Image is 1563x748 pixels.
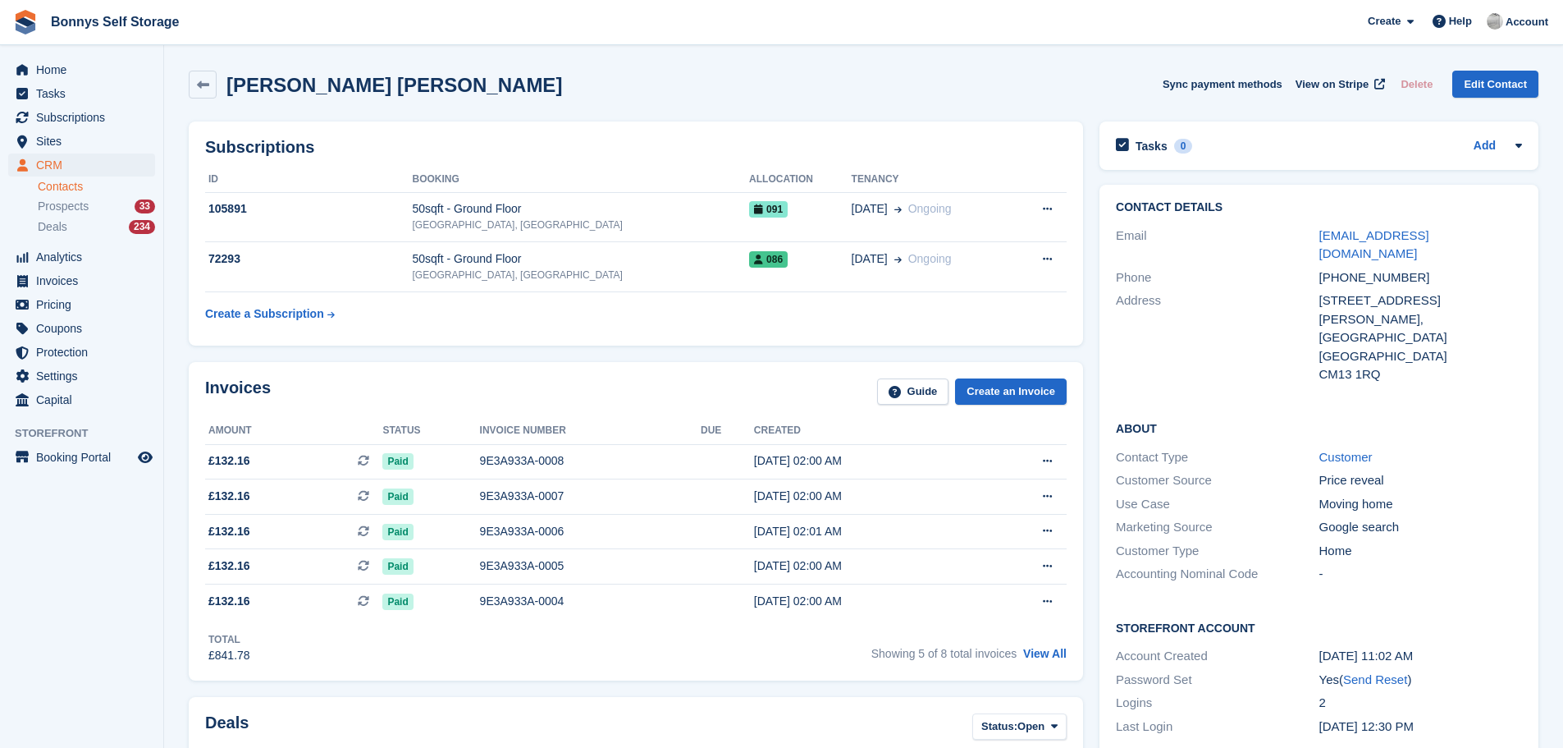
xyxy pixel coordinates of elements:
[1319,347,1522,366] div: [GEOGRAPHIC_DATA]
[1116,448,1318,467] div: Contact Type
[754,523,979,540] div: [DATE] 02:01 AM
[852,200,888,218] span: [DATE]
[205,379,271,406] h2: Invoices
[1116,201,1522,214] h2: Contact Details
[38,199,89,214] span: Prospects
[1319,565,1522,584] div: -
[1017,718,1044,735] span: Open
[135,447,155,467] a: Preview store
[480,452,701,470] div: 9E3A933A-0008
[1116,495,1318,514] div: Use Case
[480,418,701,444] th: Invoice number
[36,130,135,153] span: Sites
[1116,471,1318,490] div: Customer Source
[412,268,749,282] div: [GEOGRAPHIC_DATA], [GEOGRAPHIC_DATA]
[36,106,135,129] span: Subscriptions
[36,341,135,364] span: Protection
[205,714,249,744] h2: Deals
[754,488,979,505] div: [DATE] 02:00 AM
[205,200,412,218] div: 105891
[1343,672,1407,686] a: Send Reset
[382,453,413,470] span: Paid
[1319,694,1522,713] div: 2
[1319,495,1522,514] div: Moving home
[205,418,382,444] th: Amount
[8,154,155,177] a: menu
[981,718,1017,735] span: Status:
[1319,268,1522,287] div: [PHONE_NUMBER]
[1394,71,1439,98] button: Delete
[1474,137,1496,156] a: Add
[1116,291,1318,384] div: Address
[1339,672,1411,686] span: ( )
[8,130,155,153] a: menu
[135,200,155,213] div: 33
[1319,719,1414,733] time: 2025-02-11 12:30:06 UTC
[8,317,155,340] a: menu
[1116,671,1318,690] div: Password Set
[36,58,135,81] span: Home
[38,179,155,195] a: Contacts
[1116,694,1318,713] div: Logins
[208,452,250,470] span: £132.16
[205,305,324,323] div: Create a Subscription
[1116,542,1318,561] div: Customer Type
[13,10,38,34] img: stora-icon-8386f47178a22dfd0bd8f6a31ec36ba5ce8667c1dd55bd0f319d3a0aa187defe.svg
[1116,718,1318,737] div: Last Login
[701,418,754,444] th: Due
[1116,619,1522,636] h2: Storefront Account
[36,269,135,292] span: Invoices
[8,58,155,81] a: menu
[1116,268,1318,287] div: Phone
[754,593,979,610] div: [DATE] 02:00 AM
[749,201,788,218] span: 091
[208,647,250,664] div: £841.78
[1319,518,1522,537] div: Google search
[1136,139,1168,154] h2: Tasks
[1023,647,1067,660] a: View All
[480,488,701,505] div: 9E3A933A-0007
[955,379,1067,406] a: Create an Invoice
[36,365,135,388] span: Settings
[754,452,979,470] div: [DATE] 02:00 AM
[871,647,1017,660] span: Showing 5 of 8 total invoices
[382,489,413,505] span: Paid
[908,252,952,265] span: Ongoing
[480,593,701,610] div: 9E3A933A-0004
[8,341,155,364] a: menu
[1319,647,1522,666] div: [DATE] 11:02 AM
[1319,471,1522,490] div: Price reveal
[36,293,135,316] span: Pricing
[1452,71,1538,98] a: Edit Contact
[412,218,749,232] div: [GEOGRAPHIC_DATA], [GEOGRAPHIC_DATA]
[8,106,155,129] a: menu
[749,251,788,268] span: 086
[1116,647,1318,666] div: Account Created
[8,293,155,316] a: menu
[1289,71,1388,98] a: View on Stripe
[36,446,135,469] span: Booking Portal
[36,246,135,268] span: Analytics
[1319,450,1373,464] a: Customer
[226,74,562,96] h2: [PERSON_NAME] [PERSON_NAME]
[382,558,413,575] span: Paid
[208,632,250,647] div: Total
[412,250,749,268] div: 50sqft - Ground Floor
[382,418,479,444] th: Status
[15,425,163,442] span: Storefront
[1319,228,1429,261] a: [EMAIL_ADDRESS][DOMAIN_NAME]
[8,246,155,268] a: menu
[1319,310,1522,347] div: [PERSON_NAME], [GEOGRAPHIC_DATA]
[38,219,67,235] span: Deals
[480,523,701,540] div: 9E3A933A-0006
[877,379,949,406] a: Guide
[412,167,749,193] th: Booking
[129,220,155,234] div: 234
[852,250,888,268] span: [DATE]
[1319,291,1522,310] div: [STREET_ADDRESS]
[749,167,851,193] th: Allocation
[205,299,335,329] a: Create a Subscription
[8,365,155,388] a: menu
[1319,365,1522,384] div: CM13 1RQ
[36,388,135,411] span: Capital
